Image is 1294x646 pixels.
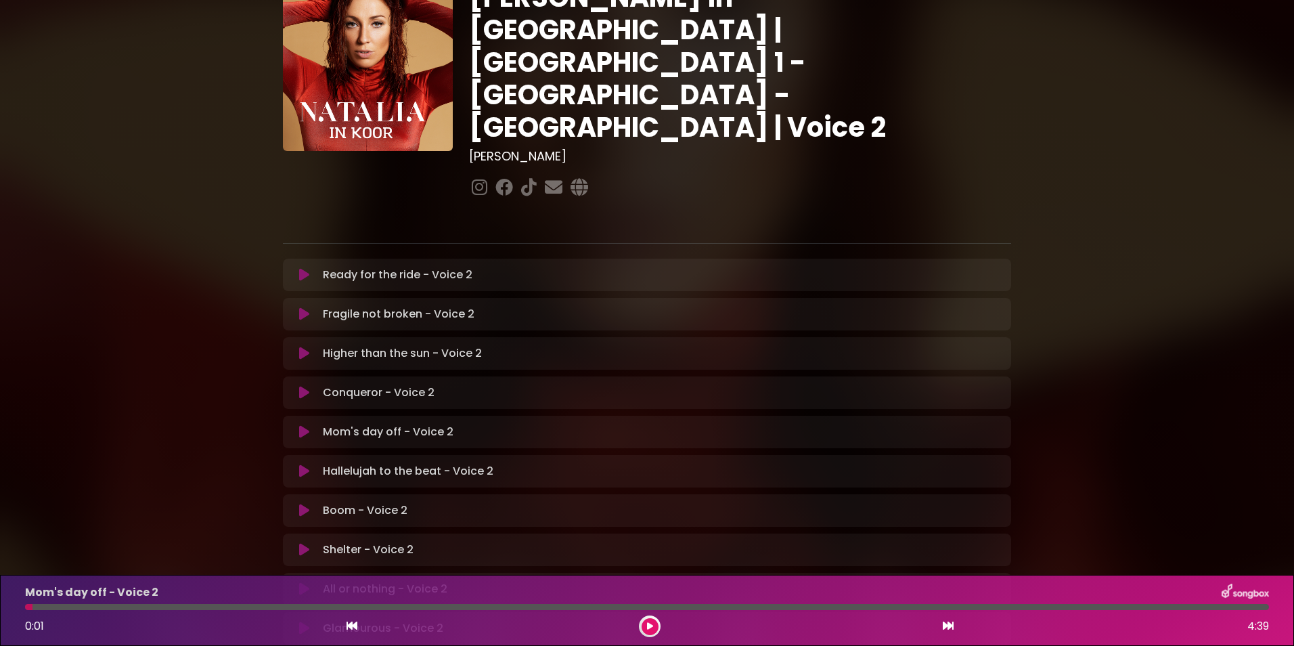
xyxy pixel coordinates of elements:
p: Conqueror - Voice 2 [323,385,434,401]
span: 4:39 [1247,618,1269,634]
h3: [PERSON_NAME] [469,149,1011,164]
p: Fragile not broken - Voice 2 [323,306,474,322]
p: Mom's day off - Voice 2 [323,424,453,440]
p: Higher than the sun - Voice 2 [323,345,482,362]
p: Hallelujah to the beat - Voice 2 [323,463,493,479]
p: Shelter - Voice 2 [323,542,414,558]
span: 0:01 [25,618,44,634]
p: Boom - Voice 2 [323,502,407,519]
img: songbox-logo-white.png [1222,584,1269,601]
p: Mom's day off - Voice 2 [25,584,158,601]
p: Ready for the ride - Voice 2 [323,267,472,283]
